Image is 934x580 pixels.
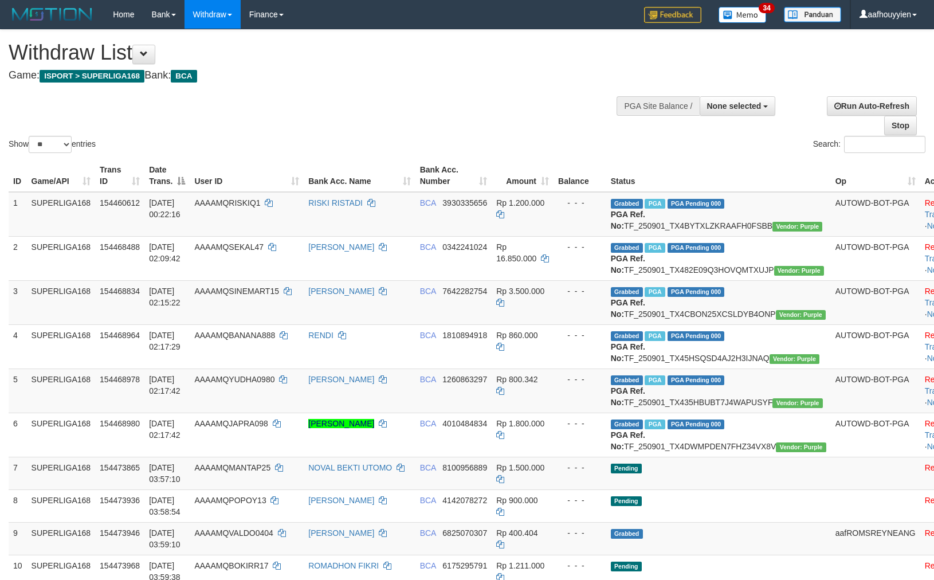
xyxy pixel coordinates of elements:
span: Vendor URL: https://trx4.1velocity.biz [772,222,822,232]
div: - - - [558,374,602,385]
td: 5 [9,369,27,413]
span: 154468964 [100,331,140,340]
th: Balance [554,159,606,192]
span: Grabbed [611,243,643,253]
b: PGA Ref. No: [611,386,645,407]
td: AUTOWD-BOT-PGA [831,192,920,237]
span: PGA Pending [668,287,725,297]
span: AAAAMQVALDO0404 [194,528,273,538]
span: BCA [420,528,436,538]
span: Rp 16.850.000 [496,242,536,263]
input: Search: [844,136,925,153]
span: Vendor URL: https://trx4.1velocity.biz [772,398,822,408]
span: ISPORT > SUPERLIGA168 [40,70,144,83]
th: Date Trans.: activate to sort column descending [144,159,190,192]
a: NOVAL BEKTI UTOMO [308,463,392,472]
b: PGA Ref. No: [611,254,645,275]
span: AAAAMQSINEMART15 [194,287,279,296]
span: Vendor URL: https://trx4.1velocity.biz [776,310,826,320]
div: - - - [558,330,602,341]
td: SUPERLIGA168 [27,280,96,324]
span: Copy 4010484834 to clipboard [442,419,487,428]
th: Amount: activate to sort column ascending [492,159,554,192]
img: Feedback.jpg [644,7,701,23]
th: Op: activate to sort column ascending [831,159,920,192]
td: TF_250901_TX4DWMPDEN7FHZ34VX8V [606,413,831,457]
span: [DATE] 00:22:16 [149,198,180,219]
span: 154468980 [100,419,140,428]
div: - - - [558,462,602,473]
b: PGA Ref. No: [611,430,645,451]
span: AAAAMQBANANA888 [194,331,275,340]
a: RENDI [308,331,333,340]
td: AUTOWD-BOT-PGA [831,280,920,324]
td: SUPERLIGA168 [27,489,96,522]
span: Grabbed [611,331,643,341]
td: 7 [9,457,27,489]
span: Rp 3.500.000 [496,287,544,296]
td: AUTOWD-BOT-PGA [831,236,920,280]
span: Pending [611,496,642,506]
td: 3 [9,280,27,324]
span: Rp 1.800.000 [496,419,544,428]
span: AAAAMQMANTAP25 [194,463,270,472]
span: Copy 6825070307 to clipboard [442,528,487,538]
span: Pending [611,562,642,571]
th: Trans ID: activate to sort column ascending [95,159,144,192]
h4: Game: Bank: [9,70,611,81]
span: Pending [611,464,642,473]
span: None selected [707,101,762,111]
span: Rp 860.000 [496,331,537,340]
div: - - - [558,495,602,506]
span: Rp 900.000 [496,496,537,505]
span: PGA Pending [668,375,725,385]
b: PGA Ref. No: [611,298,645,319]
span: Marked by aafchoeunmanni [645,331,665,341]
span: Rp 1.200.000 [496,198,544,207]
span: [DATE] 02:09:42 [149,242,180,263]
span: 154468978 [100,375,140,384]
span: [DATE] 02:17:42 [149,419,180,440]
th: Bank Acc. Number: activate to sort column ascending [415,159,492,192]
th: User ID: activate to sort column ascending [190,159,304,192]
span: Vendor URL: https://trx4.1velocity.biz [776,442,826,452]
div: - - - [558,418,602,429]
span: Grabbed [611,375,643,385]
span: BCA [171,70,197,83]
span: 34 [759,3,774,13]
span: 154468834 [100,287,140,296]
td: 9 [9,522,27,555]
b: PGA Ref. No: [611,210,645,230]
span: PGA Pending [668,420,725,429]
span: BCA [420,496,436,505]
th: Game/API: activate to sort column ascending [27,159,96,192]
span: Copy 0342241024 to clipboard [442,242,487,252]
th: Bank Acc. Name: activate to sort column ascending [304,159,415,192]
td: SUPERLIGA168 [27,369,96,413]
td: TF_250901_TX4CBON25XCSLDYB4ONP [606,280,831,324]
td: 4 [9,324,27,369]
div: PGA Site Balance / [617,96,699,116]
label: Search: [813,136,925,153]
span: 154468488 [100,242,140,252]
span: PGA Pending [668,243,725,253]
span: Grabbed [611,199,643,209]
div: - - - [558,560,602,571]
span: AAAAMQRISKIQ1 [194,198,260,207]
span: Grabbed [611,529,643,539]
span: Vendor URL: https://trx4.1velocity.biz [774,266,824,276]
span: AAAAMQPOPOY13 [194,496,266,505]
td: SUPERLIGA168 [27,457,96,489]
span: Marked by aafchoeunmanni [645,420,665,429]
span: 154473936 [100,496,140,505]
td: TF_250901_TX4BYTXLZKRAAFH0FSBB [606,192,831,237]
span: AAAAMQJAPRA098 [194,419,268,428]
a: ROMADHON FIKRI [308,561,379,570]
a: RISKI RISTADI [308,198,363,207]
span: Copy 1810894918 to clipboard [442,331,487,340]
td: 6 [9,413,27,457]
span: Grabbed [611,287,643,297]
a: [PERSON_NAME] [308,375,374,384]
a: Stop [884,116,917,135]
span: AAAAMQBOKIRR17 [194,561,268,570]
